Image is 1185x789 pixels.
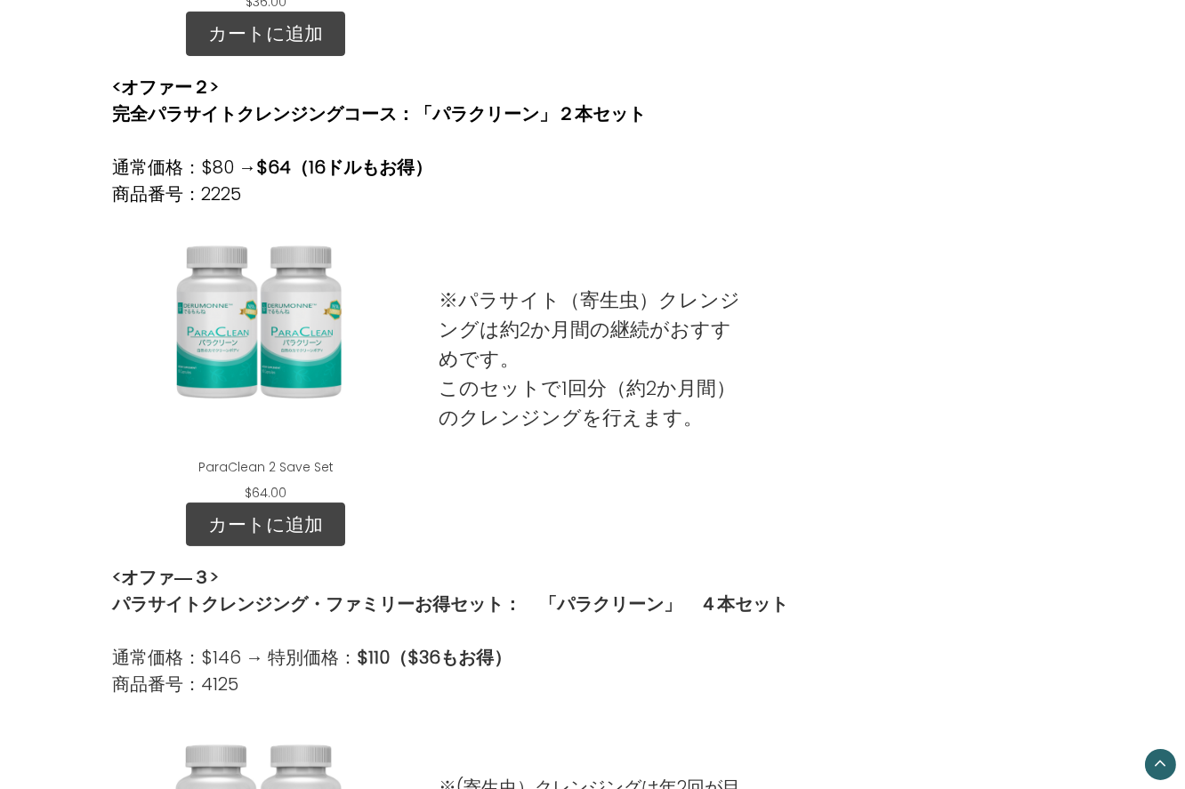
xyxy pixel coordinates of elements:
[439,286,746,432] p: ※パラサイト（寄生虫）クレンジングは約2か月間の継続がおすすめです。 このセットで1回分（約2か月間）のクレンジングを行えます。
[112,565,219,590] strong: <オファ―３>
[112,75,219,100] strong: <オファー２>
[112,592,788,616] strong: パラサイトクレンジング・ファミリーお得セット： 「パラクリーン」 ４本セット
[256,155,432,180] strong: $64（16ドルもお得）
[186,12,345,56] a: カートに追加
[186,503,345,547] a: カートに追加
[198,458,334,476] a: ParaClean 2 Save Set
[112,207,420,503] div: ParaClean 2 Save Set
[112,154,646,207] p: 通常価格：$80 → 商品番号：2225
[112,644,788,697] p: 通常価格：$146 → 特別価格： 商品番号：4125
[357,645,512,670] strong: $110（$36もお得）
[112,101,646,126] strong: 完全パラサイトクレンジングコース：「パラクリーン」２本セット
[234,484,297,503] div: $64.00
